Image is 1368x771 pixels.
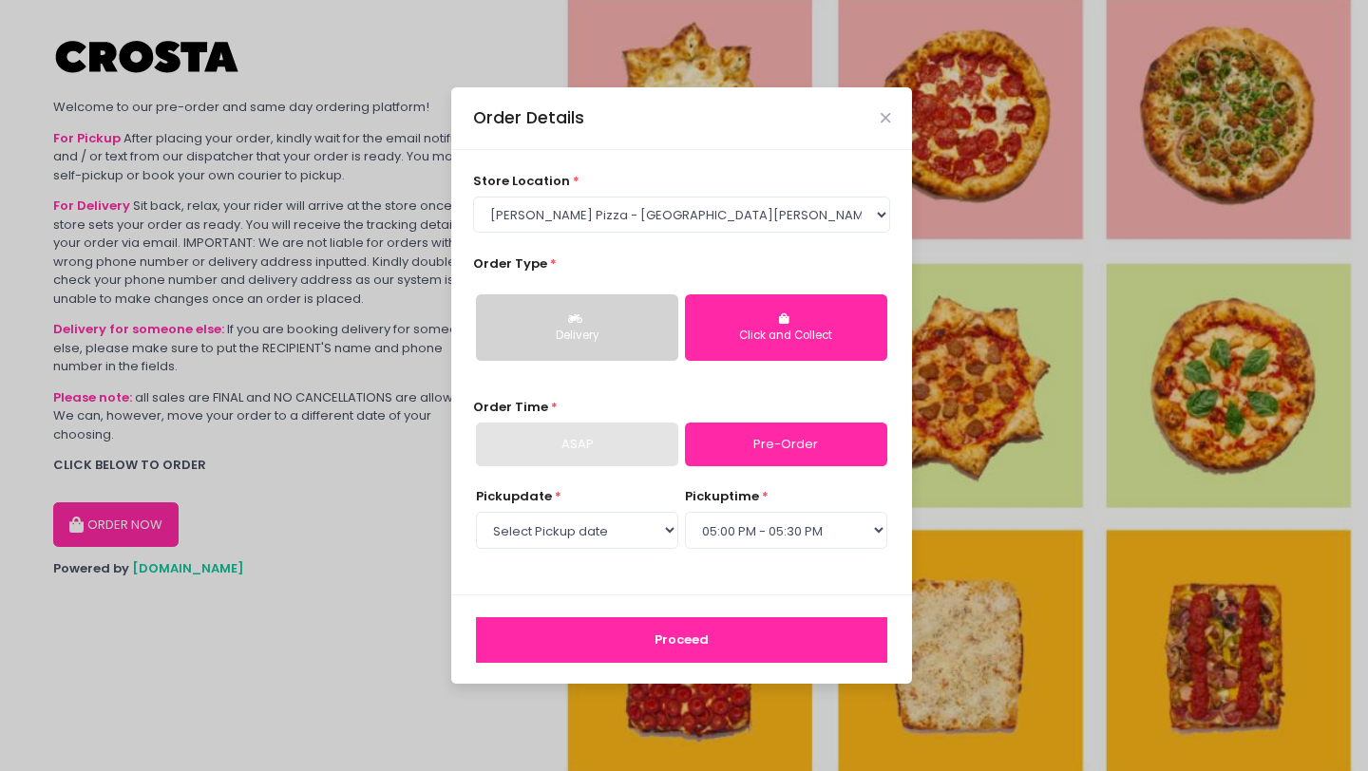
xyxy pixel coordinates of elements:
[473,105,584,130] div: Order Details
[685,294,887,361] button: Click and Collect
[473,172,570,190] span: store location
[476,617,887,663] button: Proceed
[489,328,665,345] div: Delivery
[473,254,547,273] span: Order Type
[685,487,759,505] span: pickup time
[476,487,552,505] span: Pickup date
[881,113,890,122] button: Close
[473,398,548,416] span: Order Time
[685,423,887,466] a: Pre-Order
[476,294,678,361] button: Delivery
[698,328,874,345] div: Click and Collect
